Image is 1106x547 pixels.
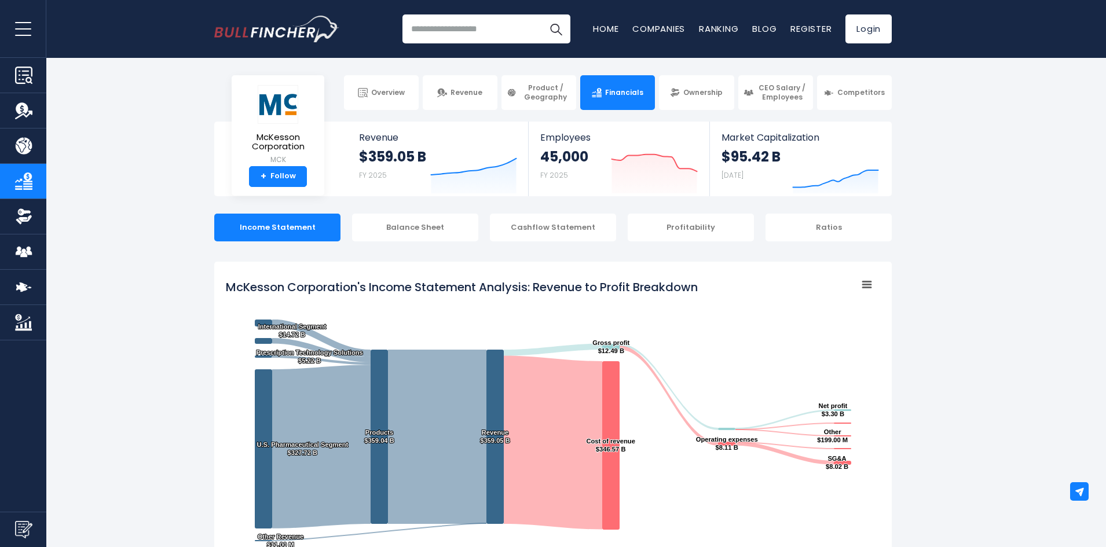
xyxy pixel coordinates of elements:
[817,428,848,443] text: Other $199.00 M
[837,88,885,97] span: Competitors
[371,88,405,97] span: Overview
[722,148,781,166] strong: $95.42 B
[845,14,892,43] a: Login
[819,402,848,417] text: Net profit $3.30 B
[752,23,777,35] a: Blog
[529,122,709,196] a: Employees 45,000 FY 2025
[738,75,813,110] a: CEO Salary / Employees
[605,88,643,97] span: Financials
[683,88,723,97] span: Ownership
[344,75,419,110] a: Overview
[241,155,315,165] small: MCK
[757,83,808,101] span: CEO Salary / Employees
[241,133,315,152] span: McKesson Corporation
[540,148,588,166] strong: 45,000
[699,23,738,35] a: Ranking
[826,455,848,470] text: SG&A $8.02 B
[257,441,348,456] text: U.S. Pharmaceutical Segment $327.72 B
[540,132,697,143] span: Employees
[722,170,744,180] small: [DATE]
[632,23,685,35] a: Companies
[261,171,266,182] strong: +
[347,122,529,196] a: Revenue $359.05 B FY 2025
[226,279,698,295] tspan: McKesson Corporation's Income Statement Analysis: Revenue to Profit Breakdown
[214,16,339,42] img: Bullfincher logo
[352,214,478,241] div: Balance Sheet
[580,75,655,110] a: Financials
[790,23,832,35] a: Register
[480,429,510,444] text: Revenue $359.05 B
[359,170,387,180] small: FY 2025
[592,339,629,354] text: Gross profit $12.49 B
[659,75,734,110] a: Ownership
[710,122,891,196] a: Market Capitalization $95.42 B [DATE]
[501,75,576,110] a: Product / Geography
[696,436,758,451] text: Operating expenses $8.11 B
[249,166,307,187] a: +Follow
[766,214,892,241] div: Ratios
[520,83,571,101] span: Product / Geography
[586,438,635,453] text: Cost of revenue $346.57 B
[364,429,394,444] text: Products $359.04 B
[541,14,570,43] button: Search
[490,214,616,241] div: Cashflow Statement
[258,323,327,338] text: International Segment $14.72 B
[451,88,482,97] span: Revenue
[817,75,892,110] a: Competitors
[240,85,316,166] a: McKesson Corporation MCK
[540,170,568,180] small: FY 2025
[214,16,339,42] a: Go to homepage
[593,23,618,35] a: Home
[359,148,426,166] strong: $359.05 B
[15,208,32,225] img: Ownership
[214,214,340,241] div: Income Statement
[256,349,362,364] text: Prescription Technology Solutions $5.22 B
[423,75,497,110] a: Revenue
[628,214,754,241] div: Profitability
[722,132,879,143] span: Market Capitalization
[359,132,517,143] span: Revenue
